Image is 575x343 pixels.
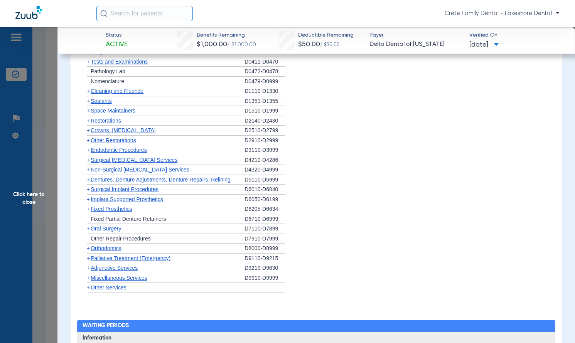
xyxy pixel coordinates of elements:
[87,255,90,261] span: +
[91,265,138,271] span: Adjunctive Services
[245,145,285,155] div: D3110-D3999
[298,31,354,39] span: Deductible Remaining
[87,284,90,291] span: +
[91,186,159,192] span: Surgical Implant Procedures
[91,166,189,173] span: Non-Surgical [MEDICAL_DATA] Services
[245,204,285,214] div: D6205-D6634
[91,108,135,114] span: Space Maintainers
[245,96,285,106] div: D1351-D1355
[87,118,90,124] span: +
[245,234,285,244] div: D7910-D7999
[91,284,126,291] span: Other Services
[87,59,90,65] span: +
[245,57,285,67] div: D0411-D0470
[87,157,90,163] span: +
[91,206,132,212] span: Fixed Prosthetics
[245,165,285,175] div: D4320-D4999
[87,265,90,271] span: +
[245,86,285,96] div: D1110-D1330
[91,245,121,251] span: Orthodontics
[87,166,90,173] span: +
[245,185,285,195] div: D6010-D6040
[245,273,285,283] div: D9910-D9999
[245,214,285,224] div: D6710-D6999
[106,31,128,39] span: Status
[91,275,147,281] span: Miscellaneous Services
[227,42,256,47] span: / $1,000.00
[245,244,285,254] div: D8000-D8999
[245,126,285,136] div: D2510-D2799
[87,225,90,232] span: +
[245,195,285,205] div: D6050-D6199
[91,68,125,74] span: Pathology Lab
[91,78,124,84] span: Nomenclature
[87,108,90,114] span: +
[87,245,90,251] span: +
[245,106,285,116] div: D1510-D1999
[91,225,121,232] span: Oral Surgery
[100,10,107,17] img: Search Icon
[77,320,555,332] h2: Waiting Periods
[91,137,136,143] span: Other Restorations
[15,6,42,19] img: Zuub Logo
[106,40,128,49] span: Active
[87,177,90,183] span: +
[536,306,575,343] iframe: Chat Widget
[91,216,166,222] span: Fixed Partial Denture Retainers
[469,40,499,50] span: [DATE]
[96,6,193,21] input: Search for patients
[298,41,320,48] span: $50.00
[245,263,285,273] div: D9219-D9630
[91,118,121,124] span: Restorations
[91,235,151,242] span: Other Repair Procedures
[87,275,90,281] span: +
[87,127,90,133] span: +
[87,196,90,202] span: +
[245,136,285,146] div: D2910-D2999
[91,147,147,153] span: Endodontic Procedures
[369,40,462,49] span: Delta Dental of [US_STATE]
[87,186,90,192] span: +
[87,147,90,153] span: +
[91,196,163,202] span: Implant Supported Prosthetics
[91,88,143,94] span: Cleaning and Fluoride
[320,43,340,47] span: / $50.00
[245,224,285,234] div: D7110-D7899
[245,116,285,126] div: D2140-D2430
[91,255,170,261] span: Palliative Treatment (Emergency)
[245,67,285,77] div: D0472-D0478
[87,137,90,143] span: +
[91,127,155,133] span: Crowns, [MEDICAL_DATA]
[445,10,560,17] span: Crete Family Dental - Lakeshore Dental
[91,49,106,55] span: X-rays
[245,77,285,87] div: D0479-D0999
[369,31,462,39] span: Payer
[91,98,111,104] span: Sealants
[245,175,285,185] div: D5110-D5999
[245,254,285,264] div: D9110-D9215
[87,98,90,104] span: +
[197,31,256,39] span: Benefits Remaining
[91,177,231,183] span: Dentures, Denture Adjustments, Denture Repairs, Relining
[469,31,562,39] span: Verified On
[91,157,177,163] span: Surgical [MEDICAL_DATA] Services
[87,88,90,94] span: +
[91,59,148,65] span: Tests and Examinations
[245,155,285,165] div: D4210-D4286
[87,206,90,212] span: +
[197,41,227,48] span: $1,000.00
